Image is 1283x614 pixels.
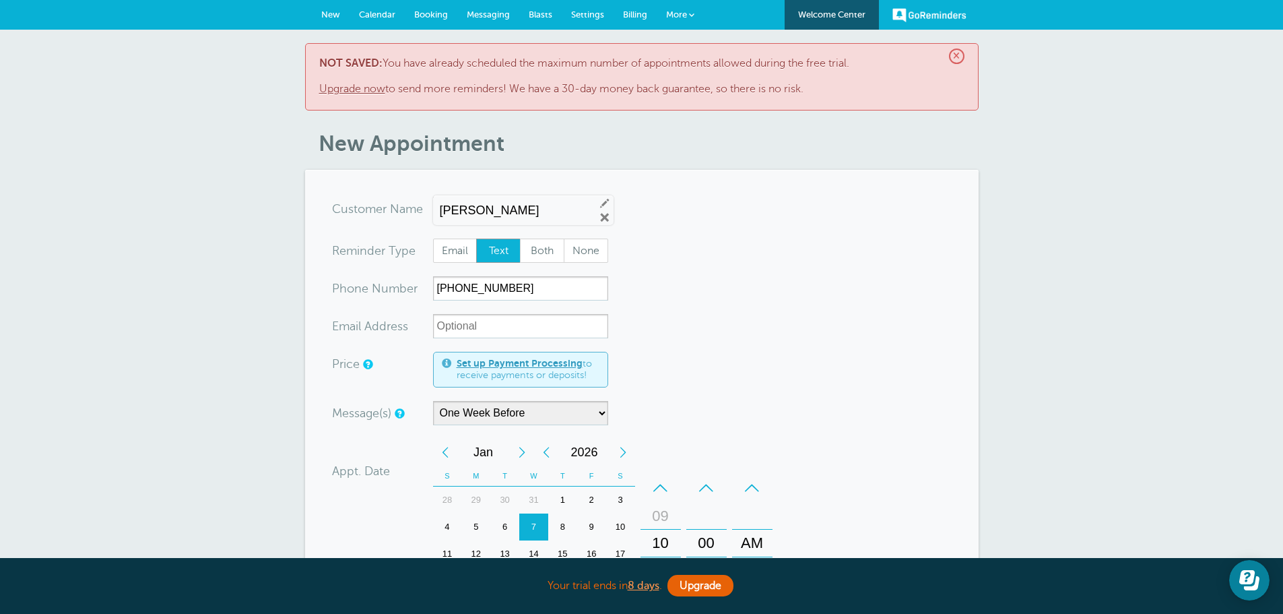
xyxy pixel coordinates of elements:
[577,514,606,541] div: Friday, January 9
[319,83,385,95] a: Upgrade now
[433,439,457,466] div: Previous Month
[433,487,462,514] div: Sunday, December 28
[434,239,477,262] span: Email
[577,487,606,514] div: Friday, January 2
[490,514,519,541] div: 6
[363,360,371,369] a: An optional price for the appointment. If you set a price, you can include a payment link in your...
[548,514,577,541] div: 8
[628,580,659,592] a: 8 days
[477,239,520,262] span: Text
[519,514,548,541] div: Wednesday, January 7
[736,557,768,584] div: PM
[433,514,462,541] div: 4
[519,541,548,567] div: Wednesday, January 14
[548,541,577,567] div: 15
[461,541,490,567] div: Monday, January 12
[433,466,462,487] th: S
[332,358,360,370] label: Price
[577,466,606,487] th: F
[606,466,635,487] th: S
[529,9,552,20] span: Blasts
[606,541,635,567] div: 17
[519,487,548,514] div: 31
[354,282,389,295] span: ne Nu
[433,239,478,263] label: Email
[332,276,433,301] div: mber
[599,197,611,209] a: Edit
[457,439,510,466] span: January
[667,575,733,596] a: Upgrade
[577,541,606,567] div: 16
[461,514,490,541] div: 5
[564,239,607,262] span: None
[558,439,611,466] span: 2026
[645,530,677,557] div: 10
[490,514,519,541] div: Tuesday, January 6
[305,572,979,601] div: Your trial ends in .
[548,487,577,514] div: Thursday, January 1
[461,541,490,567] div: 12
[640,474,681,612] div: Hours
[736,530,768,557] div: AM
[433,514,462,541] div: Sunday, January 4
[606,487,635,514] div: 3
[606,487,635,514] div: Saturday, January 3
[356,320,387,332] span: il Add
[666,9,687,20] span: More
[332,203,354,215] span: Cus
[395,409,403,418] a: Simple templates and custom messages will use the reminder schedule set under Settings > Reminder...
[1229,560,1270,601] iframe: Resource center
[319,57,383,69] b: NOT SAVED:
[490,487,519,514] div: Tuesday, December 30
[949,49,964,64] span: ×
[467,9,510,20] span: Messaging
[433,487,462,514] div: 28
[414,9,448,20] span: Booking
[577,514,606,541] div: 9
[433,314,608,338] input: Optional
[577,487,606,514] div: 2
[490,541,519,567] div: 13
[359,9,395,20] span: Calendar
[606,514,635,541] div: 10
[577,541,606,567] div: Friday, January 16
[548,514,577,541] div: Thursday, January 8
[606,514,635,541] div: Saturday, January 10
[690,530,723,557] div: 00
[510,439,534,466] div: Next Month
[686,474,727,612] div: Minutes
[690,557,723,584] div: 15
[490,487,519,514] div: 30
[457,358,583,369] a: Set up Payment Processing
[645,503,677,530] div: 09
[519,487,548,514] div: Wednesday, December 31
[519,541,548,567] div: 14
[571,9,604,20] span: Settings
[476,239,521,263] label: Text
[521,239,564,262] span: Both
[332,320,356,332] span: Ema
[534,439,558,466] div: Previous Year
[519,466,548,487] th: W
[461,466,490,487] th: M
[332,314,433,338] div: ress
[321,9,340,20] span: New
[332,465,390,477] label: Appt. Date
[319,131,979,156] h1: New Appointment
[645,557,677,584] div: 11
[433,541,462,567] div: 11
[461,514,490,541] div: Monday, January 5
[564,239,608,263] label: None
[548,466,577,487] th: T
[490,466,519,487] th: T
[332,245,416,257] label: Reminder Type
[606,541,635,567] div: Saturday, January 17
[490,541,519,567] div: Tuesday, January 13
[520,239,564,263] label: Both
[611,439,635,466] div: Next Year
[332,197,433,221] div: ame
[319,57,964,96] p: You have already scheduled the maximum number of appointments allowed during the free trial. to s...
[461,487,490,514] div: 29
[548,487,577,514] div: 1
